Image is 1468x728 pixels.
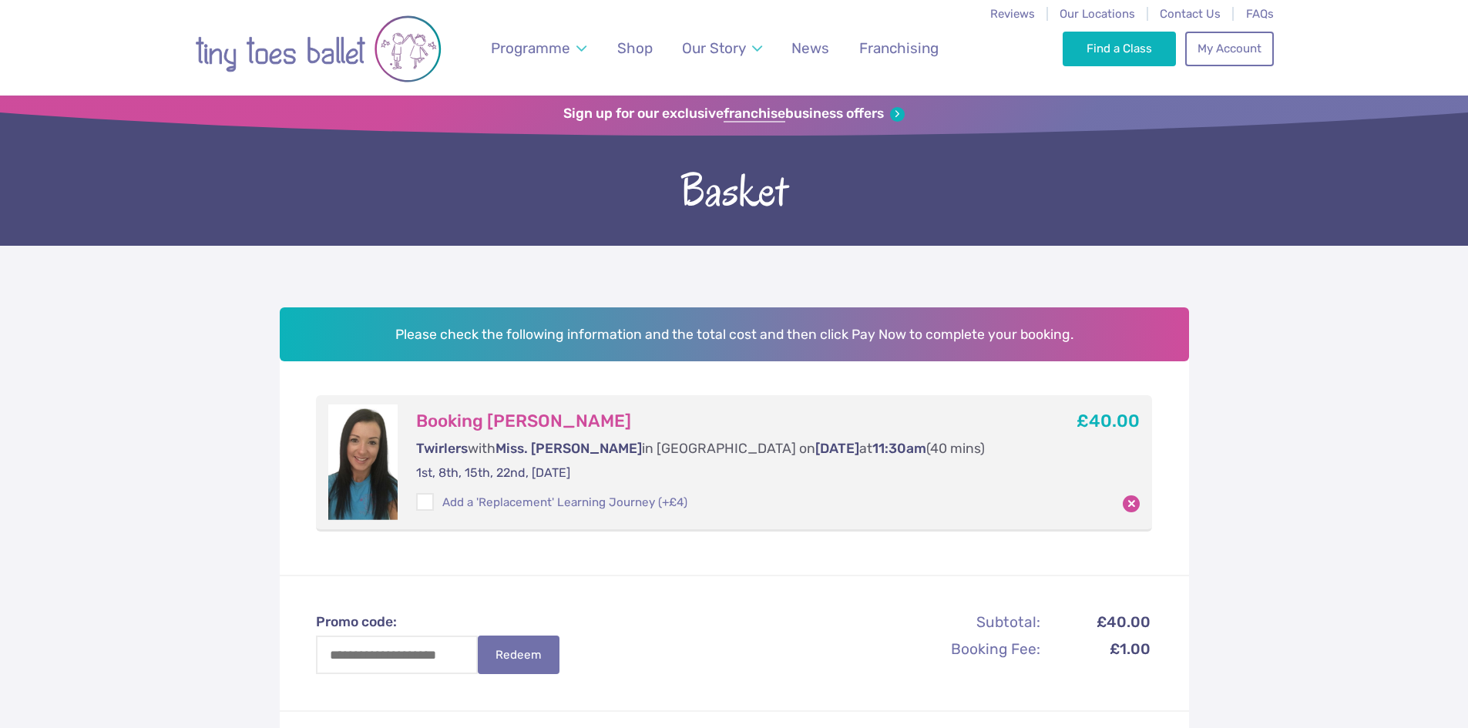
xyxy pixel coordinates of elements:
[784,30,837,66] a: News
[316,612,575,632] label: Promo code:
[610,30,660,66] a: Shop
[876,636,1041,662] th: Booking Fee:
[416,411,1023,432] h3: Booking [PERSON_NAME]
[674,30,769,66] a: Our Story
[280,307,1189,361] h2: Please check the following information and the total cost and then click Pay Now to complete your...
[1063,32,1176,65] a: Find a Class
[416,465,1023,481] p: 1st, 8th, 15th, 22nd, [DATE]
[852,30,946,66] a: Franchising
[1043,609,1151,635] td: £40.00
[195,10,442,88] img: tiny toes ballet
[990,7,1035,21] a: Reviews
[724,106,785,122] strong: franchise
[1077,411,1140,431] b: £40.00
[563,106,905,122] a: Sign up for our exclusivefranchisebusiness offers
[872,441,926,456] span: 11:30am
[859,39,939,57] span: Franchising
[478,636,559,674] button: Redeem
[1185,32,1273,65] a: My Account
[416,441,468,456] span: Twirlers
[1043,636,1151,662] td: £1.00
[1246,7,1274,21] a: FAQs
[1060,7,1135,21] a: Our Locations
[791,39,829,57] span: News
[495,441,642,456] span: Miss. [PERSON_NAME]
[1160,7,1221,21] a: Contact Us
[416,439,1023,458] p: with in [GEOGRAPHIC_DATA] on at (40 mins)
[416,495,687,511] label: Add a 'Replacement' Learning Journey (+£4)
[617,39,653,57] span: Shop
[876,609,1041,635] th: Subtotal:
[682,39,746,57] span: Our Story
[815,441,859,456] span: [DATE]
[491,39,570,57] span: Programme
[483,30,593,66] a: Programme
